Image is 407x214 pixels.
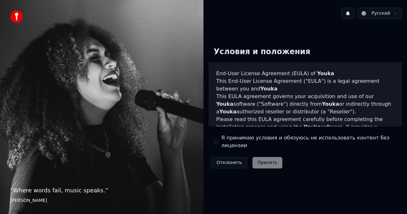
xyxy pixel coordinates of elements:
[10,186,193,195] p: “ Where words fail, music speaks. ”
[317,70,334,76] span: Youka
[216,93,394,116] p: This EULA agreement governs your acquisition and use of our software ("Software") directly from o...
[260,86,278,92] span: Youka
[10,10,23,23] img: youka
[219,109,237,115] span: Youka
[216,77,394,93] p: This End-User License Agreement ("EULA") is a legal agreement between you and
[216,116,394,146] p: Please read this EULA agreement carefully before completing the installation process and using th...
[216,101,233,107] span: Youka
[211,157,247,168] button: Отклонить
[216,70,394,77] h3: End-User License Agreement (EULA) of
[221,134,397,149] label: Я принимаю условия и обязуюсь не использовать контент без лицензии
[304,124,321,130] span: Youka
[322,101,339,107] span: Youka
[209,42,315,62] div: Условия и положения
[10,197,193,204] footer: [PERSON_NAME]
